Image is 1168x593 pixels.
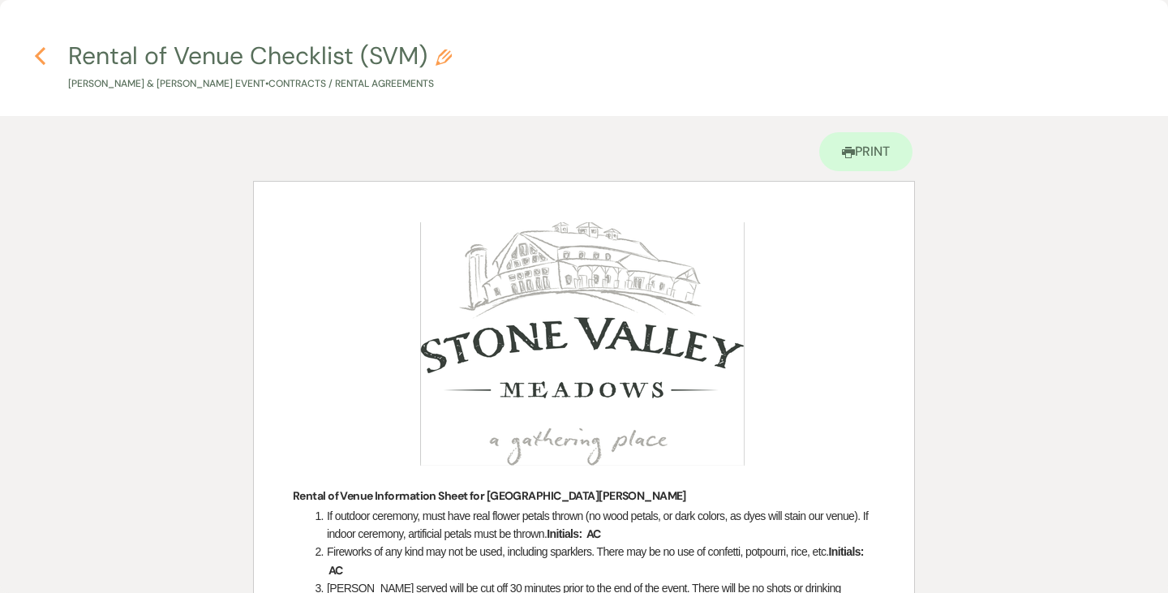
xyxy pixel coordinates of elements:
img: 0.png [420,222,745,466]
span: If outdoor ceremony, must have real flower petals thrown (no wood petals, or dark colors, as dyes... [327,509,871,540]
button: Rental of Venue Checklist (SVM)[PERSON_NAME] & [PERSON_NAME] Event•Contracts / Rental Agreements [68,44,452,92]
span: AC [327,561,345,580]
strong: Initials: [547,527,582,540]
span: Fireworks of any kind may not be used, including sparklers. There may be no use of confetti, potp... [327,545,829,558]
p: [PERSON_NAME] & [PERSON_NAME] Event • Contracts / Rental Agreements [68,76,452,92]
a: Print [819,132,912,171]
span: AC [585,525,603,544]
strong: Initials: [829,545,864,558]
strong: Rental of Venue Information Sheet for [GEOGRAPHIC_DATA][PERSON_NAME] [293,488,686,503]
